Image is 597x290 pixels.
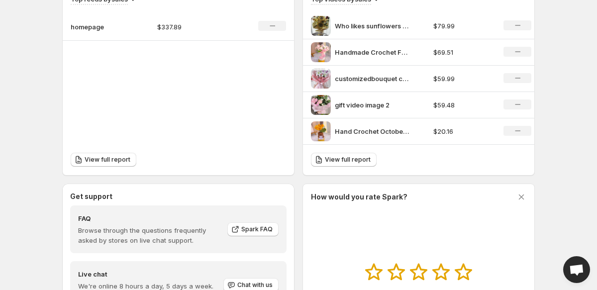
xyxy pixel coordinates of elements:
p: $59.48 [433,100,492,110]
img: Who likes sunflowers Raise your hand anniversary birthday graduation wedding [311,16,331,36]
span: View full report [325,156,371,164]
img: Hand Crochet October Birth Flower Marigold Card Planter hypoallergenic gift birthday hypoallergenic [311,121,331,141]
p: Who likes sunflowers Raise your hand anniversary birthday graduation wedding [335,21,409,31]
img: Handmade Crochet Forget-Me-Not Potted Plant CrochetArt hypoallergenic gift birthday handmade [311,42,331,62]
p: $59.99 [433,74,492,84]
div: Open chat [563,256,590,283]
h4: FAQ [78,213,220,223]
span: Chat with us [237,281,273,289]
p: $69.51 [433,47,492,57]
a: View full report [71,153,136,167]
p: Hand Crochet October Birth Flower Marigold Card Planter hypoallergenic gift birthday hypoallergenic [335,126,409,136]
a: View full report [311,153,377,167]
p: $337.89 [157,22,228,32]
h4: Live chat [78,269,222,279]
a: Spark FAQ [227,222,279,236]
p: gift video image 2 [335,100,409,110]
span: View full report [85,156,130,164]
p: $20.16 [433,126,492,136]
p: Handmade Crochet Forget-Me-Not Potted Plant CrochetArt hypoallergenic gift birthday handmade [335,47,409,57]
img: customizedbouquet crochetflowers qixi giftideas custommade [311,69,331,89]
p: $79.99 [433,21,492,31]
h3: How would you rate Spark? [311,192,407,202]
p: Browse through the questions frequently asked by stores on live chat support. [78,225,220,245]
p: homepage [71,22,120,32]
p: customizedbouquet crochetflowers qixi giftideas custommade [335,74,409,84]
h3: Get support [70,192,112,201]
img: gift video image 2 [311,95,331,115]
span: Spark FAQ [241,225,273,233]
